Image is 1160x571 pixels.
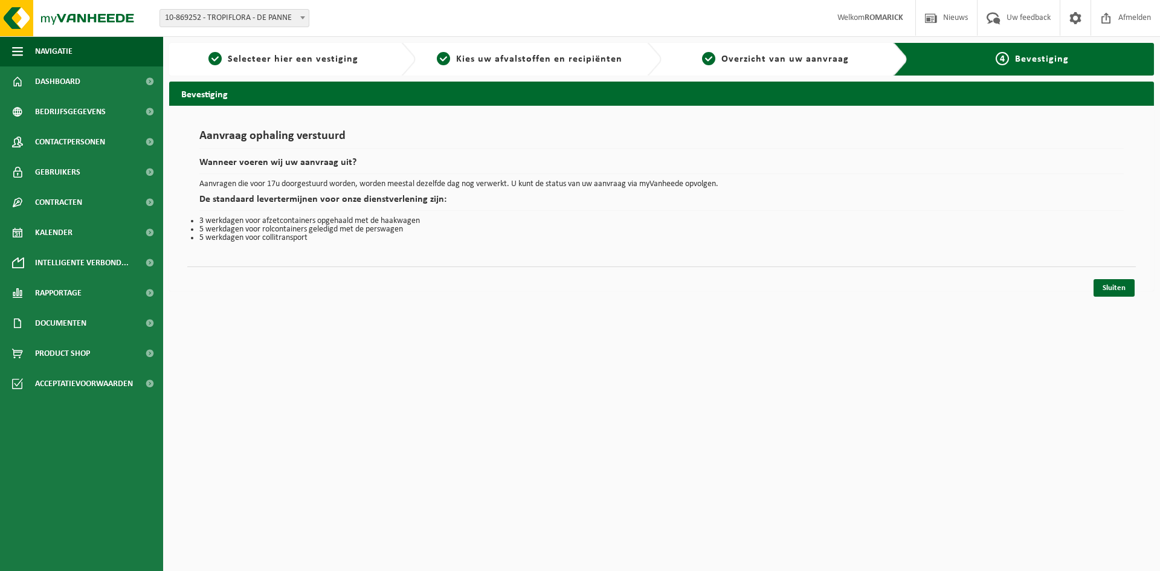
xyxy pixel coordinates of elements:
[160,10,309,27] span: 10-869252 - TROPIFLORA - DE PANNE
[175,52,391,66] a: 1Selecteer hier een vestiging
[1094,279,1135,297] a: Sluiten
[422,52,638,66] a: 2Kies uw afvalstoffen en recipiënten
[668,52,884,66] a: 3Overzicht van uw aanvraag
[702,52,715,65] span: 3
[199,180,1124,189] p: Aanvragen die voor 17u doorgestuurd worden, worden meestal dezelfde dag nog verwerkt. U kunt de s...
[35,218,72,248] span: Kalender
[199,225,1124,234] li: 5 werkdagen voor rolcontainers geledigd met de perswagen
[35,369,133,399] span: Acceptatievoorwaarden
[169,82,1154,105] h2: Bevestiging
[199,130,1124,149] h1: Aanvraag ophaling verstuurd
[456,54,622,64] span: Kies uw afvalstoffen en recipiënten
[199,195,1124,211] h2: De standaard levertermijnen voor onze dienstverlening zijn:
[208,52,222,65] span: 1
[996,52,1009,65] span: 4
[35,248,129,278] span: Intelligente verbond...
[35,187,82,218] span: Contracten
[199,234,1124,242] li: 5 werkdagen voor collitransport
[35,308,86,338] span: Documenten
[199,158,1124,174] h2: Wanneer voeren wij uw aanvraag uit?
[35,157,80,187] span: Gebruikers
[35,97,106,127] span: Bedrijfsgegevens
[437,52,450,65] span: 2
[865,13,903,22] strong: ROMARICK
[35,127,105,157] span: Contactpersonen
[228,54,358,64] span: Selecteer hier een vestiging
[199,217,1124,225] li: 3 werkdagen voor afzetcontainers opgehaald met de haakwagen
[35,66,80,97] span: Dashboard
[1015,54,1069,64] span: Bevestiging
[35,36,72,66] span: Navigatie
[35,278,82,308] span: Rapportage
[159,9,309,27] span: 10-869252 - TROPIFLORA - DE PANNE
[35,338,90,369] span: Product Shop
[721,54,849,64] span: Overzicht van uw aanvraag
